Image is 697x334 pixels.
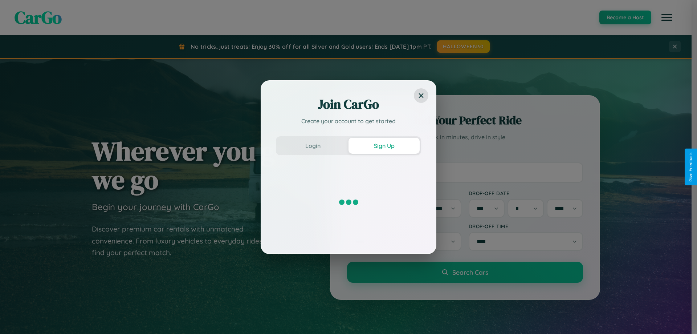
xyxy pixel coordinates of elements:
button: Sign Up [348,138,420,154]
h2: Join CarGo [276,96,421,113]
p: Create your account to get started [276,117,421,125]
iframe: Intercom live chat [7,309,25,327]
button: Login [277,138,348,154]
div: Give Feedback [688,152,693,182]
